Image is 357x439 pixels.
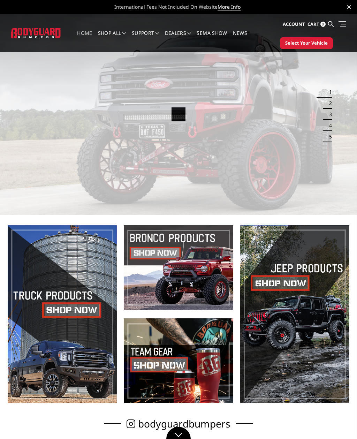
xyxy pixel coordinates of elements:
[307,21,319,27] span: Cart
[77,31,92,44] a: Home
[165,31,191,44] a: Dealers
[132,31,159,44] a: Support
[283,15,305,34] a: Account
[320,22,326,27] span: 0
[325,120,332,131] button: 4 of 5
[138,420,230,427] span: bodyguardbumpers
[218,3,241,10] a: More Info
[325,109,332,120] button: 3 of 5
[11,28,61,38] img: BODYGUARD BUMPERS
[280,37,333,49] button: Select Your Vehicle
[283,21,305,27] span: Account
[325,98,332,109] button: 2 of 5
[197,31,227,44] a: SEMA Show
[233,31,247,44] a: News
[98,31,126,44] a: shop all
[325,131,332,142] button: 5 of 5
[307,15,326,34] a: Cart 0
[325,86,332,98] button: 1 of 5
[285,40,328,47] span: Select Your Vehicle
[166,427,191,439] a: Click to Down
